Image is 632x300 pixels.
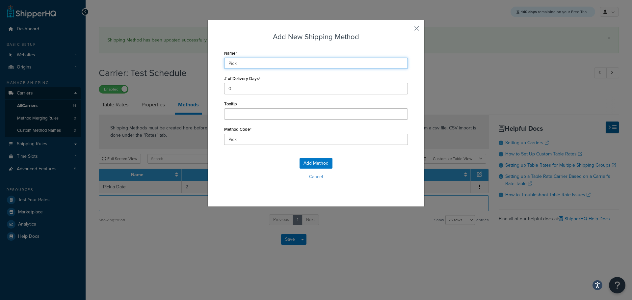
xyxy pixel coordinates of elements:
button: Cancel [224,172,408,182]
label: # of Delivery Days [224,76,260,81]
button: Add Method [300,158,332,169]
label: Method Code [224,127,251,132]
label: Name [224,51,237,56]
h3: Add New Shipping Method [224,32,408,42]
label: Tooltip [224,101,237,106]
